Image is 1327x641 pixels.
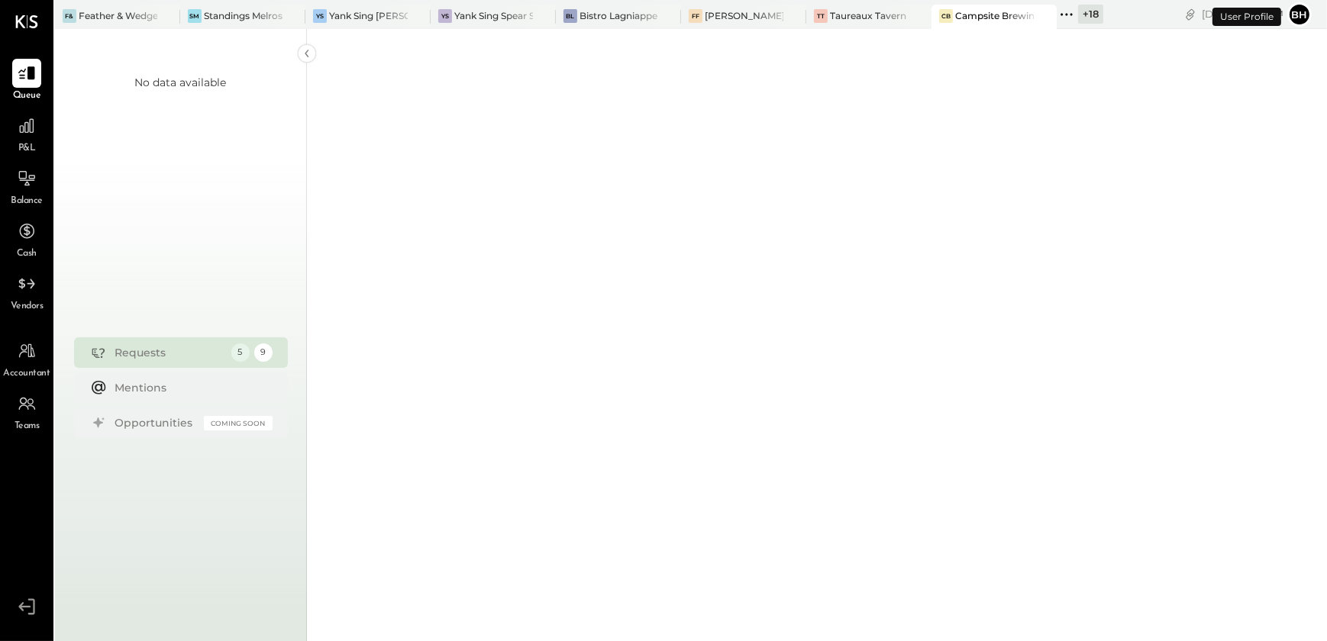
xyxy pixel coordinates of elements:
div: No data available [135,75,227,90]
div: YS [438,9,452,23]
span: Accountant [4,367,50,381]
a: Cash [1,217,53,261]
div: BL [563,9,577,23]
div: User Profile [1212,8,1281,26]
div: F& [63,9,76,23]
div: copy link [1183,6,1198,22]
div: Opportunities [115,415,196,430]
div: FF [689,9,702,23]
a: P&L [1,111,53,156]
a: Queue [1,59,53,103]
a: Vendors [1,269,53,314]
div: TT [814,9,828,23]
div: Campsite Brewing [955,9,1034,22]
div: Yank Sing [PERSON_NAME][GEOGRAPHIC_DATA] [329,9,408,22]
div: Mentions [115,380,265,395]
span: Queue [13,89,41,103]
a: Teams [1,389,53,433]
div: 5 [231,343,250,362]
div: Standings Melrose [204,9,283,22]
span: Balance [11,195,43,208]
div: Coming Soon [204,416,273,430]
a: Accountant [1,337,53,381]
div: Taureaux Tavern [830,9,906,22]
div: [DATE] [1202,7,1283,21]
div: Requests [115,345,224,360]
div: Feather & Wedge [79,9,157,22]
span: Teams [15,420,40,433]
span: Vendors [11,300,44,314]
a: Balance [1,164,53,208]
div: + 18 [1078,5,1103,24]
div: SM [188,9,202,23]
div: 9 [254,343,273,362]
div: Bistro Lagniappe [580,9,657,22]
span: P&L [18,142,36,156]
span: Cash [17,247,37,261]
div: Yank Sing Spear Street [454,9,533,22]
div: YS [313,9,327,23]
button: Bh [1287,2,1312,27]
div: CB [939,9,953,23]
div: [PERSON_NAME], LLC [705,9,783,22]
